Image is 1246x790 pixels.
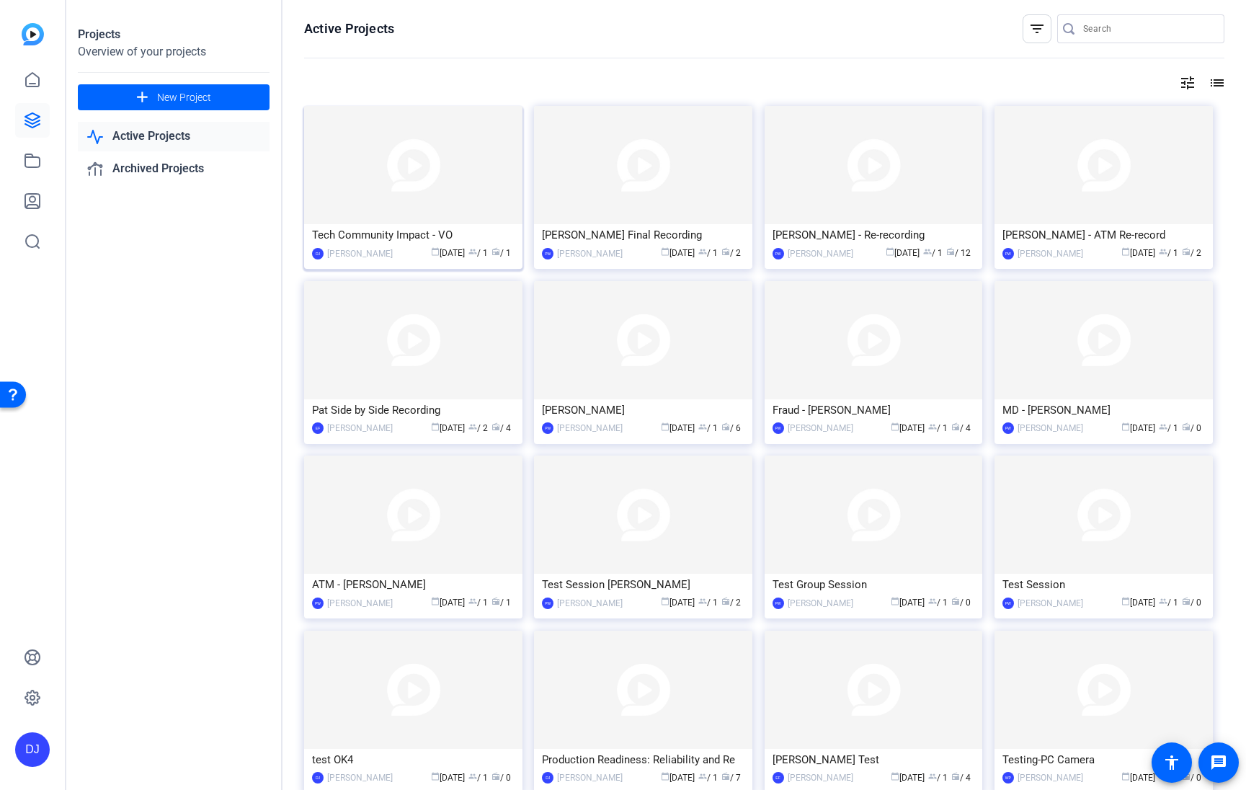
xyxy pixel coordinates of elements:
[946,248,971,258] span: / 12
[157,90,211,105] span: New Project
[721,597,730,605] span: radio
[312,248,324,259] div: DJ
[304,20,394,37] h1: Active Projects
[491,773,511,783] span: / 0
[542,598,553,609] div: PW
[928,423,948,433] span: / 1
[557,421,623,435] div: [PERSON_NAME]
[468,597,477,605] span: group
[1210,754,1227,771] mat-icon: message
[431,422,440,431] span: calendar_today
[773,224,975,246] div: [PERSON_NAME] - Re-recording
[951,598,971,608] span: / 0
[891,422,899,431] span: calendar_today
[1182,597,1191,605] span: radio
[431,598,465,608] span: [DATE]
[312,772,324,784] div: DJ
[788,771,853,785] div: [PERSON_NAME]
[557,247,623,261] div: [PERSON_NAME]
[1179,74,1196,92] mat-icon: tune
[468,422,477,431] span: group
[923,248,943,258] span: / 1
[312,399,515,421] div: Pat Side by Side Recording
[951,773,971,783] span: / 4
[1121,248,1155,258] span: [DATE]
[891,772,899,781] span: calendar_today
[661,248,695,258] span: [DATE]
[1182,598,1201,608] span: / 0
[721,247,730,256] span: radio
[721,773,741,783] span: / 7
[542,422,553,434] div: PW
[698,423,718,433] span: / 1
[891,773,925,783] span: [DATE]
[542,574,744,595] div: Test Session [PERSON_NAME]
[1028,20,1046,37] mat-icon: filter_list
[1121,247,1130,256] span: calendar_today
[312,224,515,246] div: Tech Community Impact - VO
[491,772,500,781] span: radio
[491,247,500,256] span: radio
[698,598,718,608] span: / 1
[133,89,151,107] mat-icon: add
[431,773,465,783] span: [DATE]
[721,772,730,781] span: radio
[78,43,270,61] div: Overview of your projects
[661,772,669,781] span: calendar_today
[1121,772,1130,781] span: calendar_today
[431,248,465,258] span: [DATE]
[468,248,488,258] span: / 1
[491,597,500,605] span: radio
[1121,597,1130,605] span: calendar_today
[928,772,937,781] span: group
[721,598,741,608] span: / 2
[542,224,744,246] div: [PERSON_NAME] Final Recording
[468,773,488,783] span: / 1
[1121,773,1155,783] span: [DATE]
[1182,247,1191,256] span: radio
[542,772,553,784] div: DJ
[1002,772,1014,784] div: WP
[557,771,623,785] div: [PERSON_NAME]
[327,596,393,611] div: [PERSON_NAME]
[312,574,515,595] div: ATM - [PERSON_NAME]
[557,596,623,611] div: [PERSON_NAME]
[788,596,853,611] div: [PERSON_NAME]
[1207,74,1224,92] mat-icon: list
[698,422,707,431] span: group
[1182,422,1191,431] span: radio
[1163,754,1180,771] mat-icon: accessibility
[661,597,669,605] span: calendar_today
[773,248,784,259] div: PW
[1121,423,1155,433] span: [DATE]
[431,423,465,433] span: [DATE]
[491,248,511,258] span: / 1
[721,422,730,431] span: radio
[698,773,718,783] span: / 1
[1159,423,1178,433] span: / 1
[951,423,971,433] span: / 4
[661,598,695,608] span: [DATE]
[721,423,741,433] span: / 6
[661,773,695,783] span: [DATE]
[491,598,511,608] span: / 1
[431,772,440,781] span: calendar_today
[1159,598,1178,608] span: / 1
[1159,247,1167,256] span: group
[312,598,324,609] div: PW
[698,247,707,256] span: group
[661,247,669,256] span: calendar_today
[1002,422,1014,434] div: PW
[1002,248,1014,259] div: PW
[661,423,695,433] span: [DATE]
[886,248,920,258] span: [DATE]
[327,421,393,435] div: [PERSON_NAME]
[78,84,270,110] button: New Project
[491,423,511,433] span: / 4
[1182,423,1201,433] span: / 0
[542,399,744,421] div: [PERSON_NAME]
[78,154,270,184] a: Archived Projects
[923,247,932,256] span: group
[928,773,948,783] span: / 1
[721,248,741,258] span: / 2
